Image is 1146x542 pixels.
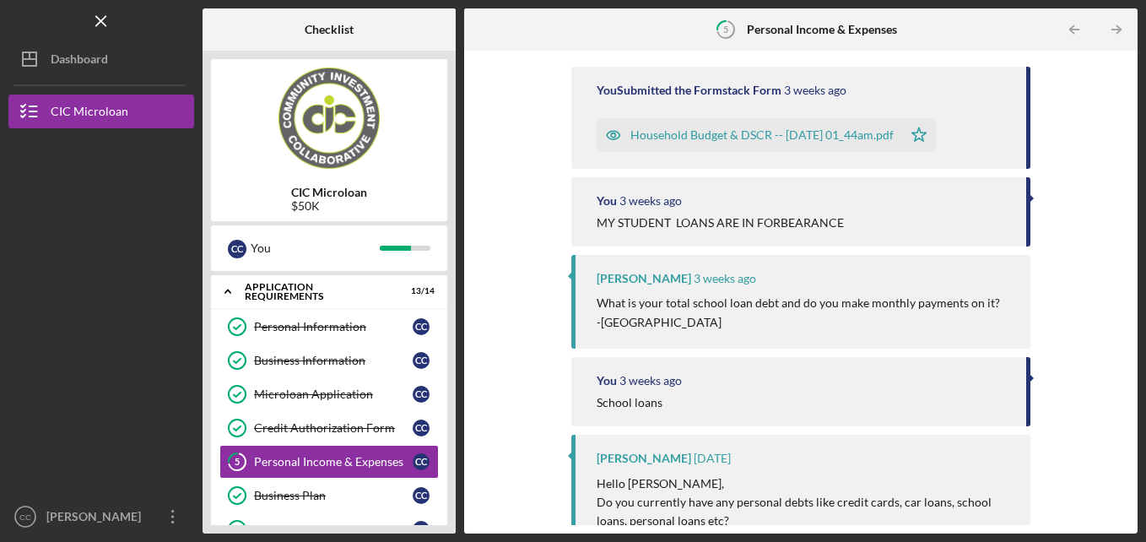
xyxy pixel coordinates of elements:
div: You Submitted the Formstack Form [597,84,781,97]
button: CC[PERSON_NAME] [8,500,194,534]
time: 2025-08-06 02:34 [619,194,682,208]
button: Household Budget & DSCR -- [DATE] 01_44am.pdf [597,118,936,152]
div: 13 / 14 [404,286,435,296]
div: You [597,374,617,388]
tspan: 5 [723,24,728,35]
time: 2025-08-08 05:44 [784,84,846,97]
div: [PERSON_NAME] [597,452,691,465]
a: 5Personal Income & ExpensesCC [219,445,439,479]
time: 2025-07-31 18:58 [694,452,731,465]
p: Do you currently have any personal debts like credit cards, car loans, school loans, personal loa... [597,493,1014,531]
time: 2025-08-04 19:28 [694,272,756,285]
a: Credit Authorization FormCC [219,411,439,445]
div: [PERSON_NAME] [42,500,152,538]
div: Personal Information [254,320,413,333]
div: Household Budget & DSCR -- [DATE] 01_44am.pdf [630,128,894,142]
div: MY STUDENT LOANS ARE IN FORBEARANCE [597,216,844,230]
b: CIC Microloan [291,186,367,199]
p: -[GEOGRAPHIC_DATA] [597,313,1000,332]
div: Microloan Application [254,388,413,401]
div: $50K [291,199,367,213]
tspan: 5 [235,457,240,468]
time: 2025-08-04 19:02 [619,374,682,388]
div: C C [413,487,430,504]
a: Personal InformationCC [219,310,439,344]
text: CC [19,512,31,522]
div: Personal Income & Expenses [254,455,413,469]
div: C C [228,240,246,258]
div: CIC Microloan [51,95,128,133]
div: School loans [597,396,662,409]
div: [PERSON_NAME] [597,272,691,285]
div: C C [413,420,430,436]
a: Business InformationCC [219,344,439,377]
p: What is your total school loan debt and do you make monthly payments on it? [597,294,1000,312]
div: APPLICATION REQUIREMENTS [245,282,392,301]
div: C C [413,521,430,538]
p: Hello [PERSON_NAME], [597,474,1014,493]
div: Cash Flow Projections [254,523,413,536]
div: C C [413,453,430,470]
div: C C [413,318,430,335]
button: CIC Microloan [8,95,194,128]
a: Business PlanCC [219,479,439,512]
button: Dashboard [8,42,194,76]
b: Personal Income & Expenses [747,23,897,36]
b: Checklist [305,23,354,36]
div: C C [413,352,430,369]
div: C C [413,386,430,403]
div: You [597,194,617,208]
div: Dashboard [51,42,108,80]
div: You [251,234,380,263]
img: Product logo [211,68,447,169]
div: Credit Authorization Form [254,421,413,435]
div: Business Plan [254,489,413,502]
div: Business Information [254,354,413,367]
a: Microloan ApplicationCC [219,377,439,411]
